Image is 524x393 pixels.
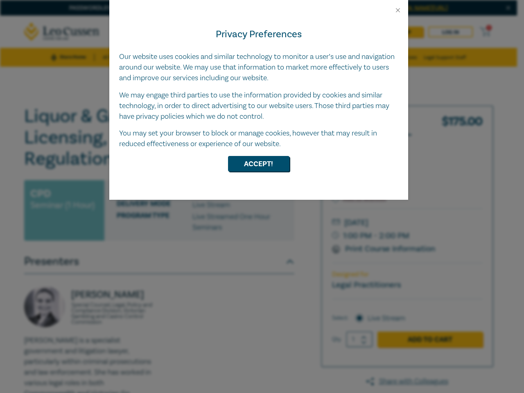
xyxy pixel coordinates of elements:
button: Close [394,7,402,14]
h4: Privacy Preferences [119,27,398,42]
p: We may engage third parties to use the information provided by cookies and similar technology, in... [119,90,398,122]
p: Our website uses cookies and similar technology to monitor a user’s use and navigation around our... [119,52,398,84]
p: You may set your browser to block or manage cookies, however that may result in reduced effective... [119,128,398,149]
button: Accept! [228,156,289,172]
